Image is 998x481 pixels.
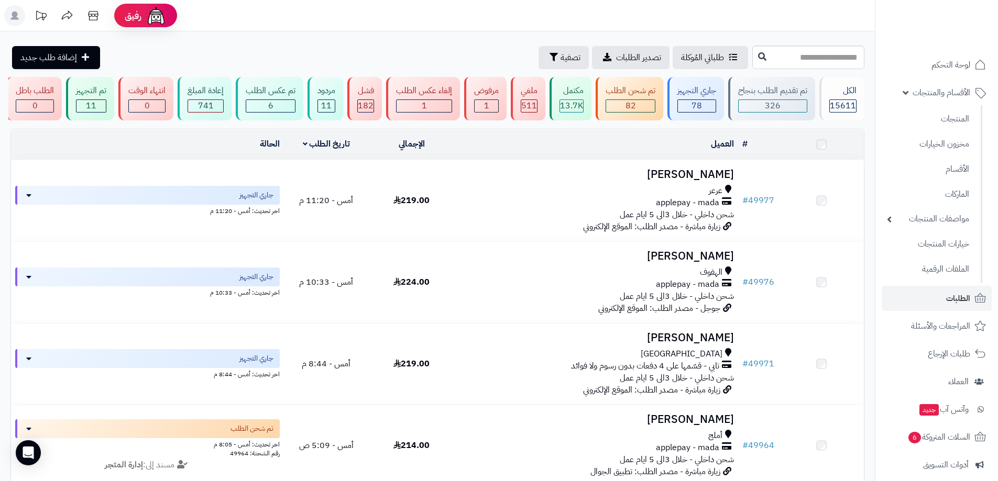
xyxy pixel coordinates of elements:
[711,138,734,150] a: العميل
[76,100,106,112] div: 11
[4,77,64,120] a: الطلب باطل 0
[742,276,748,288] span: #
[626,99,636,112] span: 82
[882,133,974,155] a: مخزون الخيارات
[882,233,974,255] a: خيارات المنتجات
[931,58,970,72] span: لوحة التحكم
[393,439,430,452] span: 214.00
[673,46,748,69] a: طلباتي المُوكلة
[918,402,969,417] span: وآتس آب
[64,77,116,120] a: تم التجهيز 11
[20,51,77,64] span: إضافة طلب جديد
[321,99,332,112] span: 11
[742,439,748,452] span: #
[474,85,499,97] div: مرفوض
[396,85,452,97] div: إلغاء عكس الطلب
[358,99,374,112] span: 182
[458,250,734,262] h3: [PERSON_NAME]
[882,424,992,450] a: السلات المتروكة6
[742,439,774,452] a: #49964
[358,100,374,112] div: 182
[129,100,165,112] div: 0
[678,100,716,112] div: 78
[592,46,670,69] a: تصدير الطلبات
[913,85,970,100] span: الأقسام والمنتجات
[230,449,280,458] span: رقم الشحنة: 49964
[620,372,734,384] span: شحن داخلي - خلال 3الى 5 ايام عمل
[302,357,350,370] span: أمس - 8:44 م
[726,77,817,120] a: تم تقديم الطلب بنجاح 326
[509,77,547,120] a: ملغي 511
[742,194,748,207] span: #
[239,353,273,364] span: جاري التجهيز
[641,348,722,360] span: [GEOGRAPHIC_DATA]
[397,100,452,112] div: 1
[882,341,992,366] a: طلبات الإرجاع
[583,220,720,233] span: زيارة مباشرة - مصدر الطلب: الموقع الإلكتروني
[882,183,974,206] a: الماركات
[620,208,734,221] span: شحن داخلي - خلال 3الى 5 ايام عمل
[305,77,345,120] a: مردود 11
[239,190,273,200] span: جاري التجهيز
[606,85,655,97] div: تم شحن الطلب
[15,205,280,216] div: اخر تحديث: أمس - 11:20 م
[692,99,702,112] span: 78
[946,291,970,306] span: الطلبات
[145,99,150,112] span: 0
[700,266,722,278] span: الهفوف
[146,5,167,26] img: ai-face.png
[521,85,538,97] div: ملغي
[462,77,509,120] a: مرفوض 1
[908,432,921,443] span: 6
[738,85,807,97] div: تم تقديم الطلب بنجاح
[239,272,273,282] span: جاري التجهيز
[399,138,425,150] a: الإجمالي
[708,430,722,442] span: أملج
[882,208,974,230] a: مواصفات المنتجات
[829,85,857,97] div: الكل
[234,77,305,120] a: تم عكس الطلب 6
[594,77,665,120] a: تم شحن الطلب 82
[231,423,273,434] span: تم شحن الطلب
[521,100,537,112] div: 511
[742,138,748,150] a: #
[15,438,280,449] div: اخر تحديث: أمس - 8:05 م
[882,314,992,339] a: المراجعات والأسئلة
[620,290,734,303] span: شحن داخلي - خلال 3الى 5 ايام عمل
[246,85,295,97] div: تم عكس الطلب
[303,138,350,150] a: تاريخ الطلب
[830,99,856,112] span: 15611
[928,346,970,361] span: طلبات الإرجاع
[15,286,280,297] div: اخر تحديث: أمس - 10:33 م
[12,46,100,69] a: إضافة طلب جديد
[16,440,41,465] div: Open Intercom Messenger
[188,85,224,97] div: إعادة المبلغ
[907,430,970,444] span: السلات المتروكة
[299,194,353,207] span: أمس - 11:20 م
[16,100,53,112] div: 0
[116,77,176,120] a: انتهاء الوقت 0
[393,194,430,207] span: 219.00
[616,51,661,64] span: تصدير الطلبات
[742,357,774,370] a: #49971
[882,158,974,181] a: الأقسام
[677,85,716,97] div: جاري التجهيز
[188,100,223,112] div: 741
[15,368,280,379] div: اخر تحديث: أمس - 8:44 م
[560,100,583,112] div: 13661
[475,100,498,112] div: 1
[656,278,719,290] span: applepay - mada
[125,9,141,22] span: رفيق
[458,332,734,344] h3: [PERSON_NAME]
[882,108,974,130] a: المنتجات
[384,77,462,120] a: إلغاء عكس الطلب 1
[882,52,992,77] a: لوحة التحكم
[484,99,489,112] span: 1
[246,100,295,112] div: 6
[28,5,54,29] a: تحديثات المنصة
[86,99,96,112] span: 11
[590,465,720,478] span: زيارة مباشرة - مصدر الطلب: تطبيق الجوال
[882,369,992,394] a: العملاء
[583,384,720,396] span: زيارة مباشرة - مصدر الطلب: الموقع الإلكتروني
[547,77,594,120] a: مكتمل 13.7K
